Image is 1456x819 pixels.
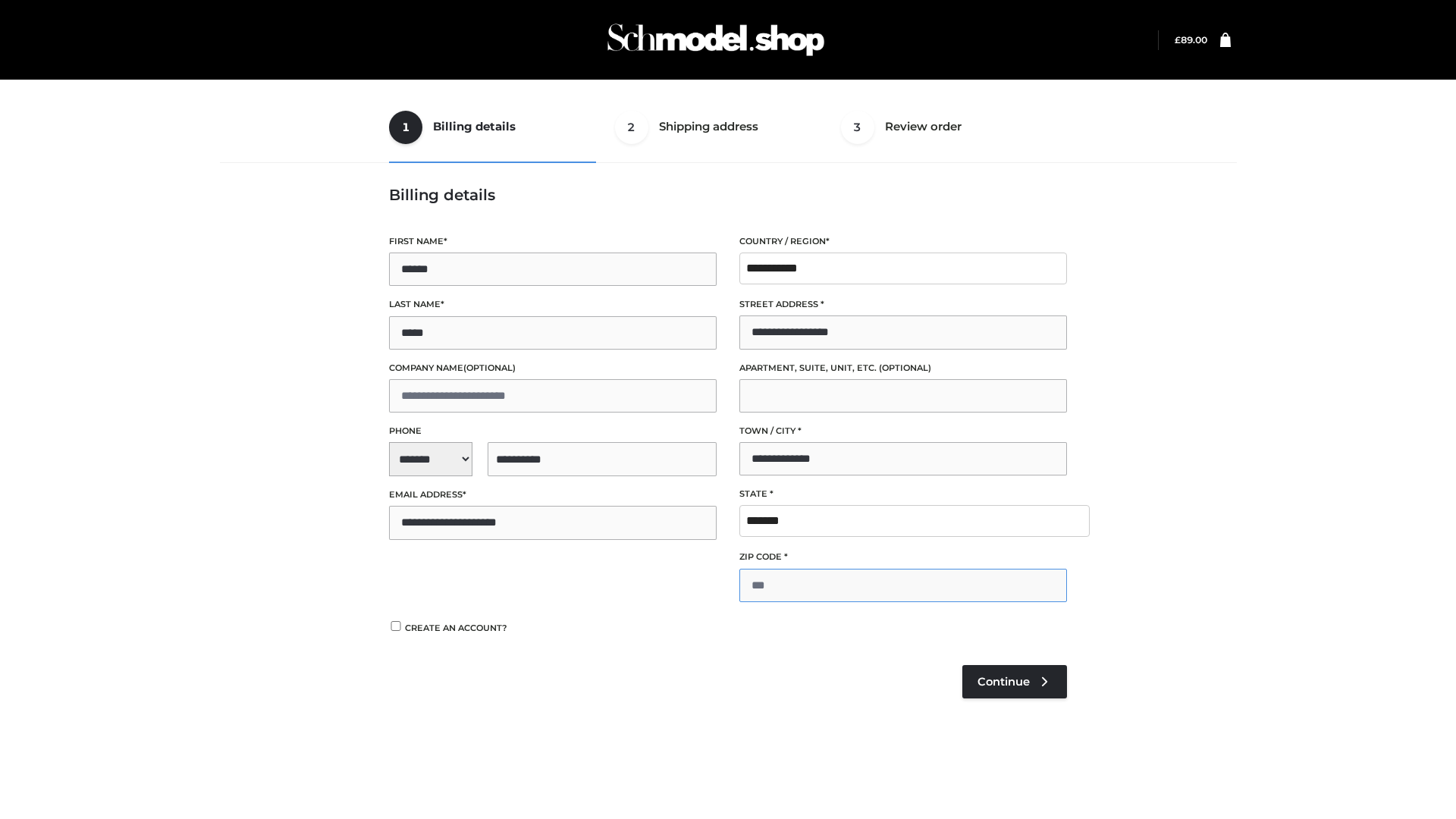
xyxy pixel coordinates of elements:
label: First name [389,234,717,249]
label: Country / Region [739,234,1067,249]
label: Company name [389,361,717,375]
a: Continue [962,665,1067,698]
bdi: 89.00 [1175,34,1207,45]
label: Street address [739,297,1067,312]
label: ZIP Code [739,550,1067,564]
label: Email address [389,488,717,502]
label: Phone [389,424,717,438]
label: Town / City [739,424,1067,438]
label: Last name [389,297,717,312]
a: £89.00 [1175,34,1207,45]
span: (optional) [879,362,931,373]
input: Create an account? [389,621,403,631]
img: Schmodel Admin 964 [602,10,830,70]
h3: Billing details [389,186,1067,204]
span: £ [1175,34,1181,45]
label: Apartment, suite, unit, etc. [739,361,1067,375]
label: State [739,487,1067,501]
span: (optional) [463,362,516,373]
span: Create an account? [405,623,507,633]
span: Continue [977,675,1030,689]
